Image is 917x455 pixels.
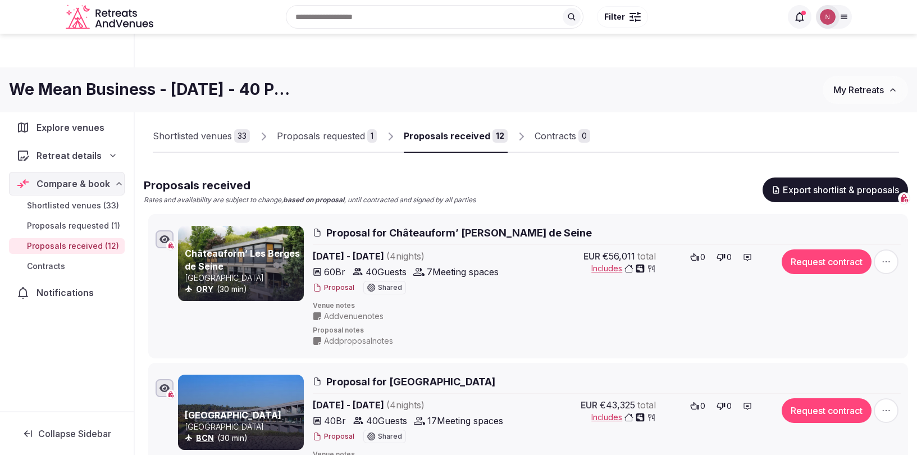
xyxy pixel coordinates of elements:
button: Filter [597,6,648,28]
div: Proposals requested [277,129,365,143]
a: Shortlisted venues (33) [9,198,125,213]
button: 0 [687,249,709,265]
span: My Retreats [833,84,884,95]
a: Contracts [9,258,125,274]
span: 17 Meeting spaces [427,414,503,427]
button: BCN [196,433,214,444]
button: 0 [713,398,735,414]
a: Châteauform’ Les Berges de Seine [185,248,300,271]
div: (30 min) [185,433,302,444]
span: Proposal notes [313,326,901,335]
span: Shortlisted venues (33) [27,200,119,211]
div: 1 [367,129,377,143]
span: total [637,398,656,412]
a: Contracts0 [535,120,590,153]
a: Proposals received (12) [9,238,125,254]
button: ORY [196,284,213,295]
strong: based on proposal [283,195,344,204]
p: [GEOGRAPHIC_DATA] [185,421,302,433]
span: Collapse Sidebar [38,428,111,439]
div: Contracts [535,129,576,143]
span: EUR [583,249,600,263]
span: [DATE] - [DATE] [313,249,510,263]
span: [DATE] - [DATE] [313,398,510,412]
button: Request contract [782,249,872,274]
span: 0 [700,401,705,412]
span: EUR [581,398,597,412]
a: Explore venues [9,116,125,139]
button: My Retreats [823,76,908,104]
div: 0 [578,129,590,143]
span: total [637,249,656,263]
p: Rates and availability are subject to change, , until contracted and signed by all parties [144,195,476,205]
button: Export shortlist & proposals [763,178,908,202]
a: Proposals received12 [404,120,508,153]
span: Compare & book [37,177,110,190]
span: Proposal for Châteauform’ [PERSON_NAME] de Seine [326,226,592,240]
span: Proposals received (12) [27,240,119,252]
a: Visit the homepage [66,4,156,30]
p: [GEOGRAPHIC_DATA] [185,272,302,284]
a: Proposals requested (1) [9,218,125,234]
a: ORY [196,284,213,294]
a: Shortlisted venues33 [153,120,250,153]
a: [GEOGRAPHIC_DATA] [185,410,281,421]
span: ( 4 night s ) [386,399,425,411]
span: 40 Br [324,414,346,427]
button: Collapse Sidebar [9,421,125,446]
span: 60 Br [324,265,345,279]
span: 40 Guests [366,265,407,279]
span: Shared [378,433,402,440]
a: Notifications [9,281,125,304]
span: Contracts [27,261,65,272]
h2: Proposals received [144,178,476,193]
a: BCN [196,433,214,443]
span: Proposal for [GEOGRAPHIC_DATA] [326,375,495,389]
div: Shortlisted venues [153,129,232,143]
span: Retreat details [37,149,102,162]
span: 7 Meeting spaces [427,265,499,279]
span: Add proposal notes [324,335,393,347]
span: 0 [727,401,732,412]
span: Venue notes [313,301,901,311]
h1: We Mean Business - [DATE] - 40 People [9,79,296,101]
span: €56,011 [603,249,635,263]
span: Notifications [37,286,98,299]
div: Proposals received [404,129,490,143]
div: (30 min) [185,284,302,295]
span: €43,325 [600,398,635,412]
span: 0 [700,252,705,263]
span: ( 4 night s ) [386,251,425,262]
span: Proposals requested (1) [27,220,120,231]
span: 0 [727,252,732,263]
div: 33 [234,129,250,143]
button: Proposal [313,283,354,293]
span: Filter [604,11,625,22]
button: 0 [687,398,709,414]
button: Includes [591,263,656,274]
button: Proposal [313,432,354,442]
button: Request contract [782,398,872,423]
button: 0 [713,249,735,265]
div: 12 [492,129,508,143]
span: Add venue notes [324,311,384,322]
span: Shared [378,284,402,291]
span: 40 Guests [366,414,407,427]
span: Explore venues [37,121,109,134]
svg: Retreats and Venues company logo [66,4,156,30]
button: Includes [591,412,656,423]
img: Nathalia Bilotti [820,9,836,25]
a: Proposals requested1 [277,120,377,153]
